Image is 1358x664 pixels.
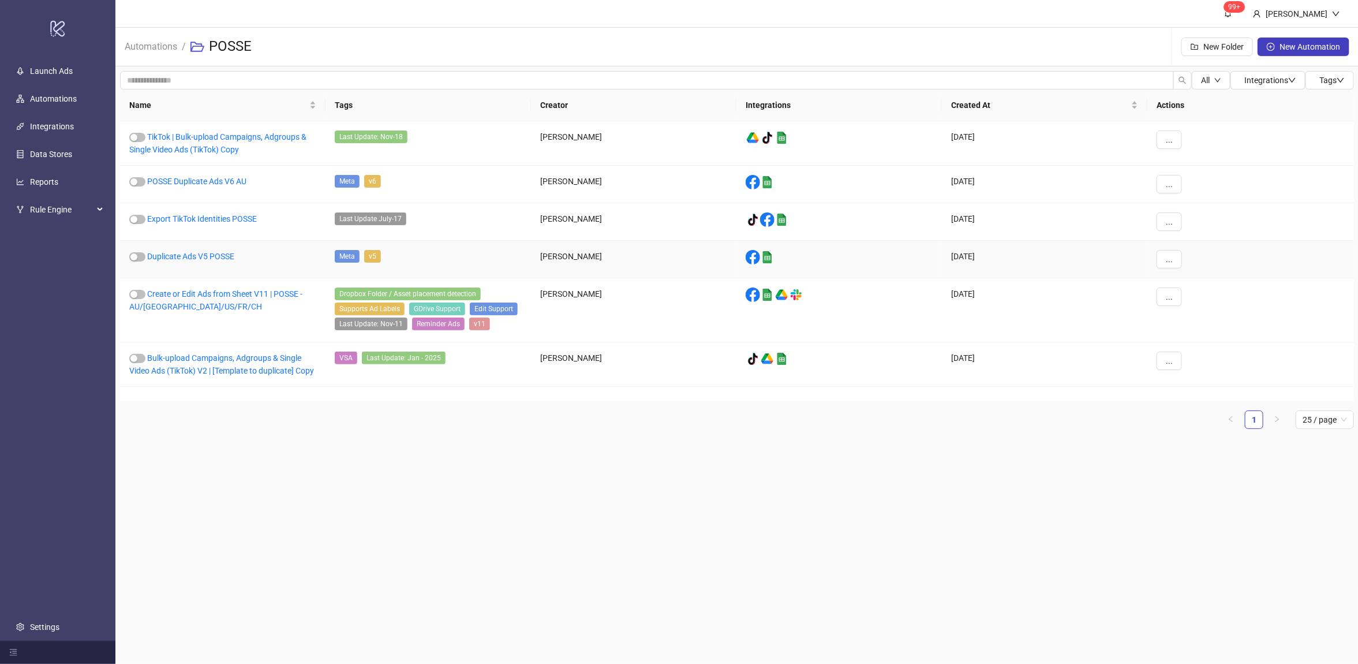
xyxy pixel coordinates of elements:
[531,342,736,387] div: [PERSON_NAME]
[129,132,306,154] a: TikTok | Bulk-upload Campaigns, Adgroups & Single Video Ads (TikTok) Copy
[129,99,307,111] span: Name
[531,121,736,166] div: [PERSON_NAME]
[1203,42,1244,51] span: New Folder
[335,303,405,315] span: Supports Ad Labels
[335,288,481,300] span: Dropbox Folder / Asset placement detection
[1157,352,1182,370] button: ...
[942,342,1147,387] div: [DATE]
[1224,1,1245,13] sup: 1590
[942,278,1147,342] div: [DATE]
[1222,411,1240,429] button: left
[362,352,446,364] span: Last Update: Jan - 2025
[147,177,246,186] a: POSSE Duplicate Ads V6 AU
[30,122,74,131] a: Integrations
[1157,175,1182,193] button: ...
[1319,76,1345,85] span: Tags
[1228,416,1234,423] span: left
[30,66,73,76] a: Launch Ads
[942,203,1147,241] div: [DATE]
[1245,411,1263,429] li: 1
[1267,43,1275,51] span: plus-circle
[16,206,24,214] span: fork
[1166,292,1173,301] span: ...
[1179,76,1187,84] span: search
[1166,217,1173,226] span: ...
[1261,8,1332,20] div: [PERSON_NAME]
[1157,212,1182,231] button: ...
[30,622,59,632] a: Settings
[147,252,234,261] a: Duplicate Ads V5 POSSE
[1230,71,1305,89] button: Integrationsdown
[942,166,1147,203] div: [DATE]
[9,648,17,656] span: menu-fold
[335,250,360,263] span: Meta
[1244,76,1296,85] span: Integrations
[30,177,58,186] a: Reports
[1224,9,1232,17] span: bell
[1337,76,1345,84] span: down
[1166,356,1173,365] span: ...
[531,203,736,241] div: [PERSON_NAME]
[1191,43,1199,51] span: folder-add
[531,278,736,342] div: [PERSON_NAME]
[335,175,360,188] span: Meta
[1258,38,1349,56] button: New Automation
[1253,10,1261,18] span: user
[942,89,1147,121] th: Created At
[1192,71,1230,89] button: Alldown
[335,212,406,225] span: Last Update July-17
[147,214,257,223] a: Export TikTok Identities POSSE
[1166,180,1173,189] span: ...
[409,303,465,315] span: GDrive Support
[1268,411,1286,429] button: right
[335,130,407,143] span: Last Update: Nov-18
[1214,77,1221,84] span: down
[1222,411,1240,429] li: Previous Page
[1296,411,1354,429] div: Page Size
[326,89,531,121] th: Tags
[335,318,407,330] span: Last Update: Nov-11
[364,175,381,188] span: v6
[1268,411,1286,429] li: Next Page
[1181,38,1253,56] button: New Folder
[1157,250,1182,268] button: ...
[1157,130,1182,149] button: ...
[951,99,1129,111] span: Created At
[129,289,302,311] a: Create or Edit Ads from Sheet V11 | POSSE - AU/[GEOGRAPHIC_DATA]/US/FR/CH
[1166,135,1173,144] span: ...
[129,353,314,375] a: Bulk-upload Campaigns, Adgroups & Single Video Ads (TikTok) V2 | [Template to duplicate] Copy
[1280,42,1340,51] span: New Automation
[1332,10,1340,18] span: down
[182,28,186,65] li: /
[531,241,736,278] div: [PERSON_NAME]
[30,198,93,221] span: Rule Engine
[30,150,72,159] a: Data Stores
[412,318,465,330] span: Reminder Ads
[1245,411,1263,428] a: 1
[736,89,942,121] th: Integrations
[469,318,490,330] span: v11
[120,89,326,121] th: Name
[470,303,518,315] span: Edit Support
[942,241,1147,278] div: [DATE]
[1305,71,1354,89] button: Tagsdown
[1147,89,1354,121] th: Actions
[531,89,736,121] th: Creator
[1288,76,1296,84] span: down
[942,121,1147,166] div: [DATE]
[209,38,252,56] h3: POSSE
[335,352,357,364] span: VSA
[1303,411,1347,428] span: 25 / page
[190,40,204,54] span: folder-open
[531,166,736,203] div: [PERSON_NAME]
[1166,255,1173,264] span: ...
[30,94,77,103] a: Automations
[1157,288,1182,306] button: ...
[1274,416,1281,423] span: right
[364,250,381,263] span: v5
[1201,76,1210,85] span: All
[122,39,179,52] a: Automations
